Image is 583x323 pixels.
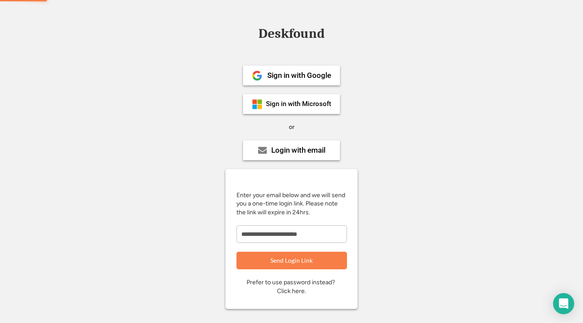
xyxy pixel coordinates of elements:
[252,70,262,81] img: 1024px-Google__G__Logo.svg.png
[266,101,331,107] div: Sign in with Microsoft
[236,252,347,269] button: Send Login Link
[267,72,331,79] div: Sign in with Google
[553,293,574,314] div: Open Intercom Messenger
[271,147,325,154] div: Login with email
[236,191,347,217] div: Enter your email below and we will send you a one-time login link. Please note the link will expi...
[247,278,336,295] div: Prefer to use password instead? Click here.
[252,99,262,110] img: ms-symbollockup_mssymbol_19.png
[254,27,329,40] div: Deskfound
[289,123,295,132] div: or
